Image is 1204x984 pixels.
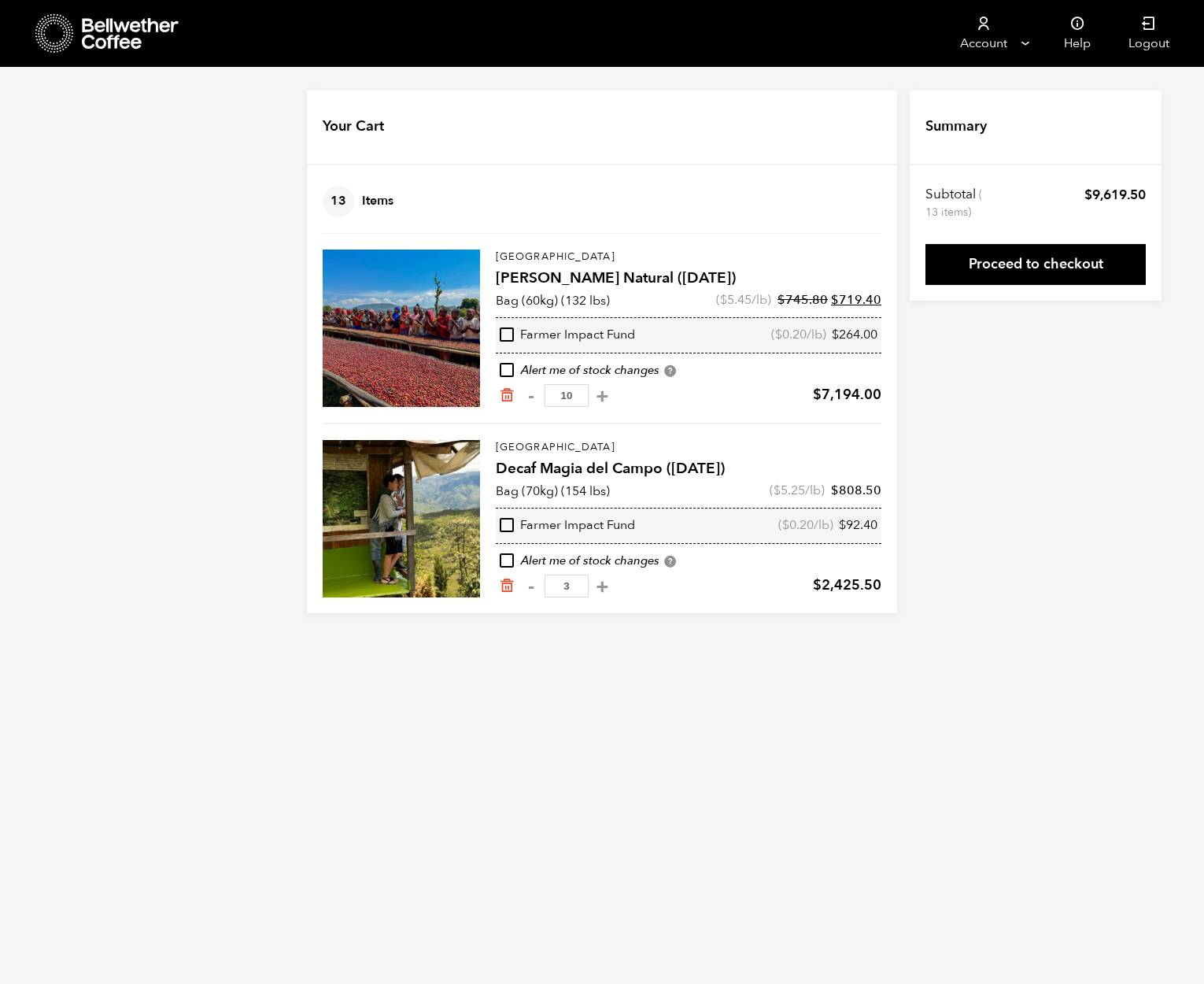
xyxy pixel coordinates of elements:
[500,327,635,344] div: Farmer Impact Fund
[500,517,635,535] div: Farmer Impact Fund
[782,516,789,534] span: $
[777,291,828,309] bdi: 745.80
[813,385,822,405] span: $
[925,117,987,137] h4: Summary
[720,291,727,309] span: $
[770,482,825,499] span: ( /lb)
[521,388,541,404] button: -
[545,575,589,597] input: Qty
[775,326,782,343] span: $
[1084,186,1092,204] span: $
[720,291,752,309] bdi: 5.45
[832,326,839,343] span: $
[839,516,877,534] bdi: 92.40
[774,482,781,499] span: $
[323,186,354,217] span: 13
[771,327,826,344] span: ( /lb)
[813,385,881,405] bdi: 7,194.00
[496,250,881,265] p: [GEOGRAPHIC_DATA]
[499,578,515,594] a: Remove from cart
[1084,186,1146,204] bdi: 9,619.50
[323,186,393,217] h4: Items
[813,575,881,595] bdi: 2,425.50
[496,553,881,570] div: Alert me of stock changes
[778,517,833,535] span: ( /lb)
[831,291,839,309] span: $
[496,362,881,379] div: Alert me of stock changes
[496,482,610,501] p: Bag (70kg) (154 lbs)
[777,291,785,309] span: $
[593,388,612,404] button: +
[496,458,881,480] h4: Decaf Magia del Campo ([DATE])
[593,579,612,594] button: +
[775,326,807,343] bdi: 0.20
[499,387,515,404] a: Remove from cart
[496,291,610,310] p: Bag (60kg) (132 lbs)
[323,117,384,137] h4: Your Cart
[832,326,877,343] bdi: 264.00
[813,575,822,595] span: $
[925,244,1146,285] a: Proceed to checkout
[521,579,541,594] button: -
[782,516,814,534] bdi: 0.20
[839,516,846,534] span: $
[496,440,881,456] p: [GEOGRAPHIC_DATA]
[831,482,881,499] bdi: 808.50
[831,291,881,309] bdi: 719.40
[925,186,984,220] th: Subtotal
[831,482,839,499] span: $
[774,482,805,499] bdi: 5.25
[496,268,881,290] h4: [PERSON_NAME] Natural ([DATE])
[716,291,771,309] span: ( /lb)
[545,384,589,407] input: Qty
